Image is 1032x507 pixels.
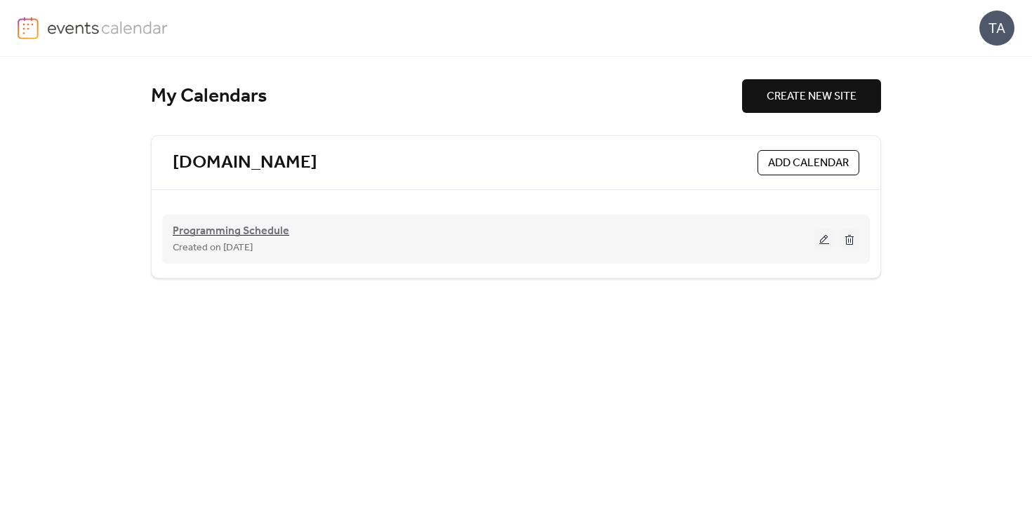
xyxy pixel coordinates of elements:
[758,150,859,175] button: ADD CALENDAR
[768,155,849,172] span: ADD CALENDAR
[173,151,317,175] a: [DOMAIN_NAME]
[173,240,253,257] span: Created on [DATE]
[18,17,39,39] img: logo
[173,223,289,240] span: Programming Schedule
[767,88,856,105] span: CREATE NEW SITE
[47,17,168,38] img: logo-type
[979,11,1014,46] div: TA
[742,79,881,113] button: CREATE NEW SITE
[173,227,289,236] a: Programming Schedule
[151,84,742,109] div: My Calendars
